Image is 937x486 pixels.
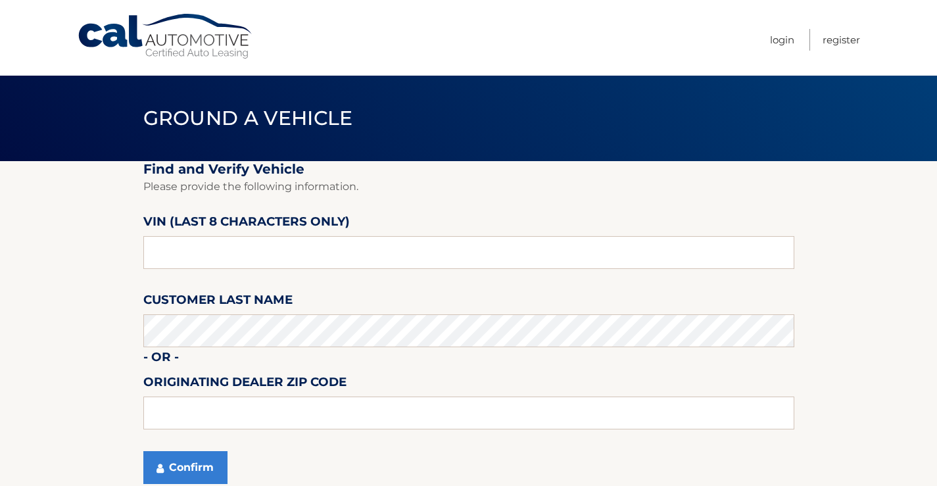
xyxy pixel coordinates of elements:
[143,347,179,372] label: - or -
[143,372,347,397] label: Originating Dealer Zip Code
[823,29,860,51] a: Register
[143,451,228,484] button: Confirm
[77,13,254,60] a: Cal Automotive
[143,161,794,178] h2: Find and Verify Vehicle
[143,106,353,130] span: Ground a Vehicle
[143,212,350,236] label: VIN (last 8 characters only)
[143,178,794,196] p: Please provide the following information.
[143,290,293,314] label: Customer Last Name
[770,29,794,51] a: Login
